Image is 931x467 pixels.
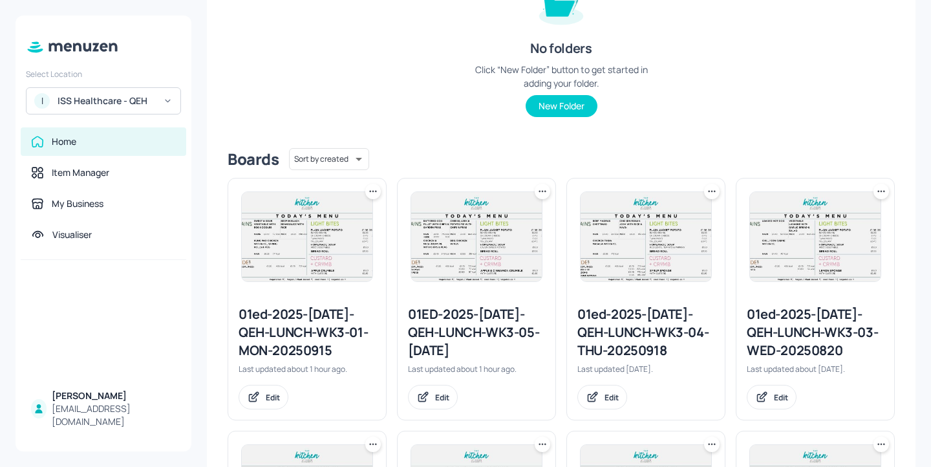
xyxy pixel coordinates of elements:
[34,93,50,109] div: I
[228,149,279,169] div: Boards
[408,364,545,375] div: Last updated about 1 hour ago.
[52,166,109,179] div: Item Manager
[52,389,176,402] div: [PERSON_NAME]
[52,402,176,428] div: [EMAIL_ADDRESS][DOMAIN_NAME]
[464,63,658,90] div: Click “New Folder” button to get started in adding your folder.
[26,69,181,80] div: Select Location
[58,94,155,107] div: ISS Healthcare - QEH
[289,146,369,172] div: Sort by created
[526,95,597,117] button: New Folder
[239,305,376,360] div: 01ed-2025-[DATE]-QEH-LUNCH-WK3-01-MON-20250915
[747,305,884,360] div: 01ed-2025-[DATE]-QEH-LUNCH-WK3-03-WED-20250820
[581,192,711,281] img: 2025-09-18-1758188105767b16jps6m1n.jpeg
[411,192,542,281] img: 2025-09-19-1758278726493se8gdujgv3.jpeg
[774,392,788,403] div: Edit
[605,392,619,403] div: Edit
[747,364,884,375] div: Last updated about [DATE].
[52,197,103,210] div: My Business
[52,135,76,148] div: Home
[239,364,376,375] div: Last updated about 1 hour ago.
[52,228,92,241] div: Visualiser
[435,392,449,403] div: Edit
[266,392,280,403] div: Edit
[408,305,545,360] div: 01ED-2025-[DATE]-QEH-LUNCH-WK3-05-[DATE]
[242,192,372,281] img: 2025-09-19-1758278412454tdduj6btsq.jpeg
[577,305,714,360] div: 01ed-2025-[DATE]-QEH-LUNCH-WK3-04-THU-20250918
[530,39,592,58] div: No folders
[750,192,881,281] img: 2025-08-20-1755681383292ygjmcodds9.jpeg
[577,364,714,375] div: Last updated [DATE].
